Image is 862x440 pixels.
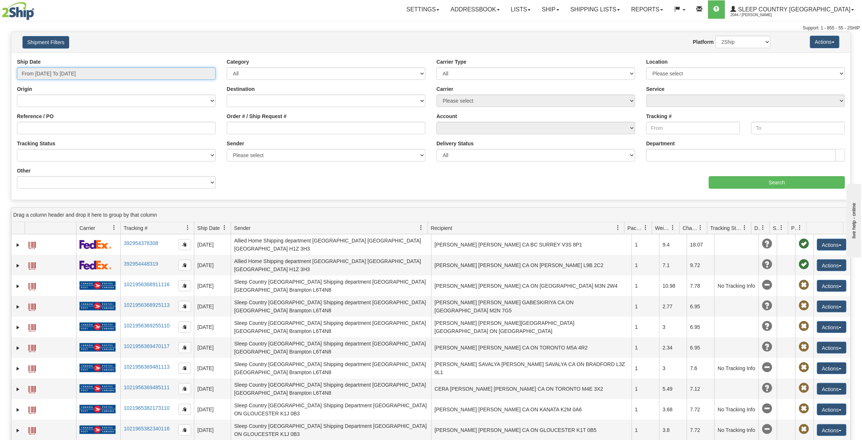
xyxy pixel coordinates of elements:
[632,337,659,358] td: 1
[445,0,505,19] a: Addressbook
[639,221,652,234] a: Packages filter column settings
[14,241,22,249] a: Expand
[626,0,669,19] a: Reports
[80,302,116,311] img: 20 - Canada Post
[632,234,659,255] td: 1
[108,221,120,234] a: Carrier filter column settings
[194,317,231,337] td: [DATE]
[437,85,453,93] label: Carrier
[687,234,714,255] td: 18.07
[710,224,742,232] span: Tracking Status
[799,280,809,290] span: Pickup Not Assigned
[80,384,116,393] img: 20 - Canada Post
[80,281,116,290] img: 20 - Canada Post
[632,399,659,420] td: 1
[179,239,191,250] button: Copy to clipboard
[124,426,170,432] a: 1021965382340116
[194,255,231,276] td: [DATE]
[632,379,659,399] td: 1
[755,224,761,232] span: Delivery Status
[28,341,36,353] a: Label
[6,6,68,12] div: live help - online
[17,58,41,65] label: Ship Date
[762,342,772,352] span: Unknown
[762,321,772,331] span: Unknown
[28,321,36,333] a: Label
[2,25,860,31] div: Support: 1 - 855 - 55 - 2SHIP
[714,276,759,296] td: No Tracking Info
[415,221,428,234] a: Sender filter column settings
[725,0,860,19] a: Sleep Country [GEOGRAPHIC_DATA] 2044 / [PERSON_NAME]
[227,140,244,147] label: Sender
[14,324,22,331] a: Expand
[817,280,847,292] button: Actions
[14,386,22,393] a: Expand
[714,358,759,379] td: No Tracking Info
[817,342,847,354] button: Actions
[659,317,687,337] td: 3
[817,424,847,436] button: Actions
[231,296,431,317] td: Sleep Country [GEOGRAPHIC_DATA] Shipping department [GEOGRAPHIC_DATA] [GEOGRAPHIC_DATA] Brampton ...
[762,362,772,373] span: No Tracking Info
[231,337,431,358] td: Sleep Country [GEOGRAPHIC_DATA] Shipping department [GEOGRAPHIC_DATA] [GEOGRAPHIC_DATA] Brampton ...
[646,113,672,120] label: Tracking #
[687,358,714,379] td: 7.6
[28,424,36,436] a: Label
[124,405,170,411] a: 1021965382173110
[687,296,714,317] td: 6.95
[14,406,22,414] a: Expand
[124,281,170,287] a: 1021956368911116
[655,224,671,232] span: Weight
[179,404,191,415] button: Copy to clipboard
[80,363,116,373] img: 20 - Canada Post
[431,317,632,337] td: [PERSON_NAME] [PERSON_NAME][GEOGRAPHIC_DATA] [GEOGRAPHIC_DATA] ON [GEOGRAPHIC_DATA]
[762,404,772,414] span: No Tracking Info
[817,404,847,415] button: Actions
[14,427,22,434] a: Expand
[28,280,36,291] a: Label
[179,260,191,271] button: Copy to clipboard
[817,301,847,312] button: Actions
[810,36,840,48] button: Actions
[731,11,786,19] span: 2044 / [PERSON_NAME]
[80,240,112,249] img: 2 - FedEx Express®
[28,300,36,312] a: Label
[231,358,431,379] td: Sleep Country [GEOGRAPHIC_DATA] Shipping department [GEOGRAPHIC_DATA] [GEOGRAPHIC_DATA] Brampton ...
[124,224,148,232] span: Tracking #
[687,379,714,399] td: 7.12
[799,342,809,352] span: Pickup Not Assigned
[646,58,668,65] label: Location
[659,337,687,358] td: 2.34
[431,399,632,420] td: [PERSON_NAME] [PERSON_NAME] CA ON KANATA K2M 0A6
[80,224,95,232] span: Carrier
[14,344,22,352] a: Expand
[14,283,22,290] a: Expand
[28,238,36,250] a: Label
[231,255,431,276] td: Allied Home Shipping department [GEOGRAPHIC_DATA] [GEOGRAPHIC_DATA] [GEOGRAPHIC_DATA] H1Z 3H3
[659,255,687,276] td: 7.1
[80,405,116,414] img: 20 - Canada Post
[505,0,536,19] a: Lists
[773,224,779,232] span: Shipment Issues
[194,234,231,255] td: [DATE]
[231,399,431,420] td: Sleep Country [GEOGRAPHIC_DATA] Shipping Department [GEOGRAPHIC_DATA] ON GLOUCESTER K1J 0B3
[124,343,170,349] a: 1021956369470117
[667,221,679,234] a: Weight filter column settings
[632,358,659,379] td: 1
[762,239,772,249] span: Unknown
[757,221,770,234] a: Delivery Status filter column settings
[762,301,772,311] span: Unknown
[799,424,809,434] span: Pickup Not Assigned
[231,379,431,399] td: Sleep Country [GEOGRAPHIC_DATA] Shipping department [GEOGRAPHIC_DATA] [GEOGRAPHIC_DATA] Brampton ...
[2,2,34,20] img: logo2044.jpg
[659,276,687,296] td: 10.98
[646,122,740,134] input: From
[762,259,772,270] span: Unknown
[431,255,632,276] td: [PERSON_NAME] [PERSON_NAME] CA ON [PERSON_NAME] L9B 2C2
[659,399,687,420] td: 3.68
[431,234,632,255] td: [PERSON_NAME] [PERSON_NAME] CA BC SURREY V3S 8P1
[799,259,809,270] span: Pickup Successfully created
[628,224,643,232] span: Packages
[776,221,788,234] a: Shipment Issues filter column settings
[646,140,675,147] label: Department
